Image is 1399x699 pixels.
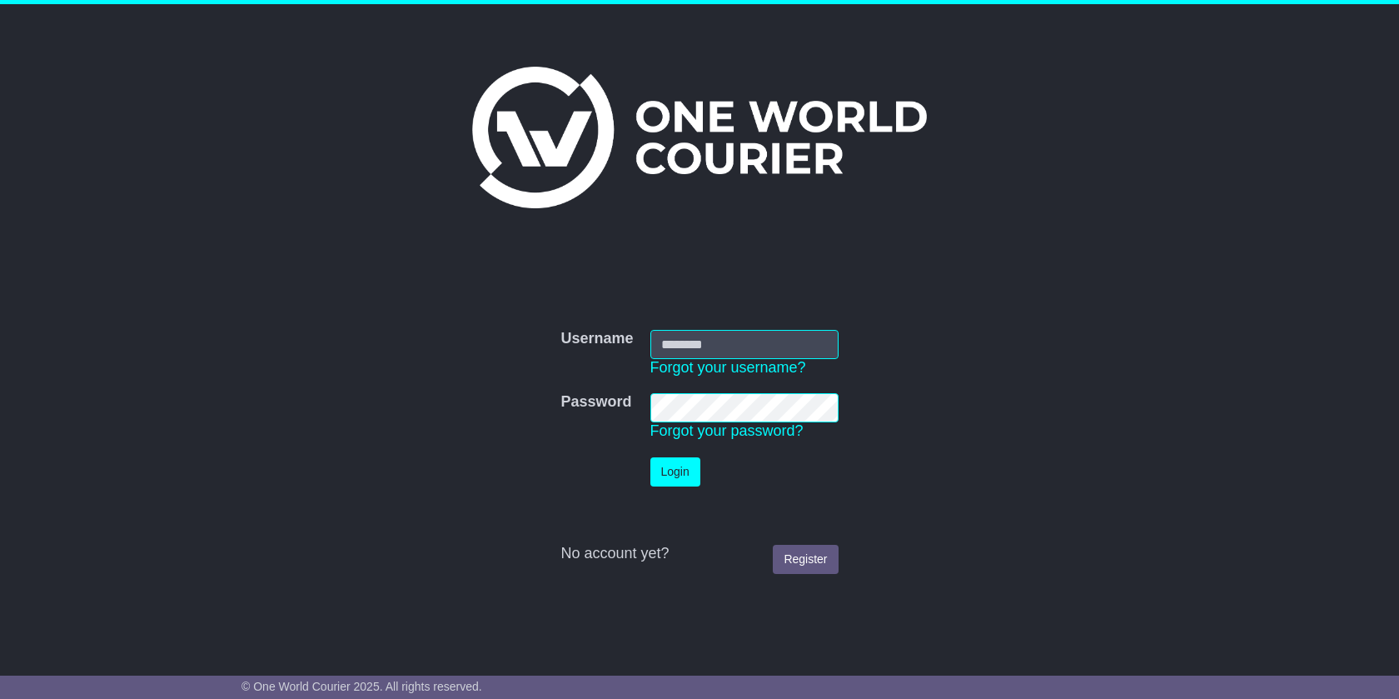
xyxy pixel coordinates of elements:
[472,67,927,208] img: One World
[560,393,631,412] label: Password
[650,457,700,487] button: Login
[560,330,633,348] label: Username
[650,359,806,376] a: Forgot your username?
[773,545,838,574] a: Register
[560,545,838,563] div: No account yet?
[650,422,804,439] a: Forgot your password?
[241,680,482,693] span: © One World Courier 2025. All rights reserved.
